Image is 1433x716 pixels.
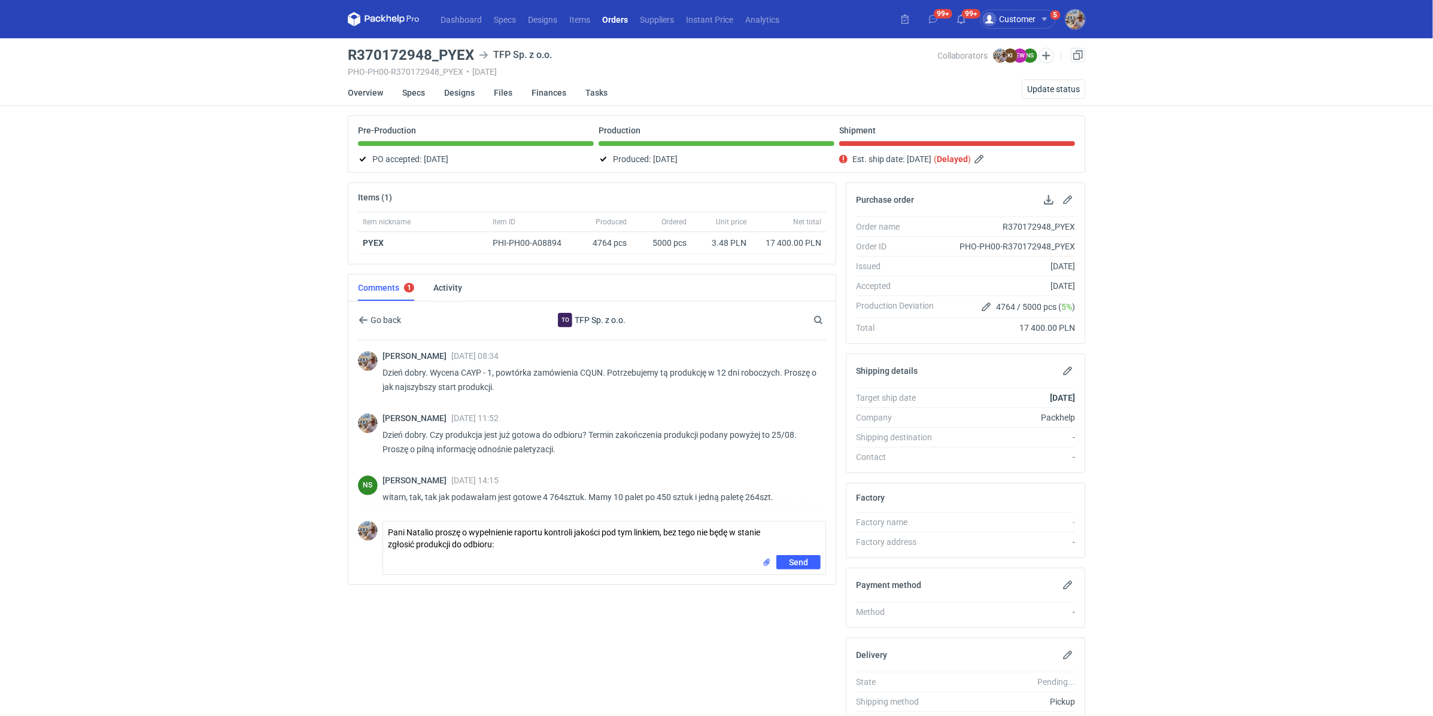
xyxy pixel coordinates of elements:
[1022,80,1085,99] button: Update status
[943,606,1075,618] div: -
[348,12,420,26] svg: Packhelp Pro
[358,476,378,495] div: Natalia Stępak
[980,10,1065,29] button: Customer5
[407,284,411,292] div: 1
[943,260,1075,272] div: [DATE]
[993,48,1007,63] img: Michał Palasek
[1061,193,1075,207] button: Edit purchase order
[493,217,515,227] span: Item ID
[558,313,572,327] figcaption: To
[383,522,825,555] textarea: Pani Natalio proszę o wypełnienie raportu kontroli jakości pod tym linkiem, bez tego nie będę w s...
[402,80,425,106] a: Specs
[358,126,416,135] p: Pre-Production
[943,516,1075,528] div: -
[1071,48,1085,62] a: Duplicate
[943,696,1075,708] div: Pickup
[856,221,943,233] div: Order name
[358,313,402,327] button: Go back
[494,313,690,327] div: TFP Sp. z o.o.
[451,413,499,423] span: [DATE] 11:52
[856,322,943,334] div: Total
[358,351,378,371] img: Michał Palasek
[1042,193,1056,207] button: Download PO
[358,521,378,541] img: Michał Palasek
[943,412,1075,423] div: Packhelp
[493,237,573,249] div: PHI-PH00-A08894
[494,80,512,106] a: Files
[856,366,918,376] h2: Shipping details
[1061,578,1075,592] button: Edit payment method
[363,217,411,227] span: Item nickname
[488,12,522,26] a: Specs
[856,580,921,590] h2: Payment method
[632,232,691,254] div: 5000 pcs
[358,152,594,166] div: PO accepted:
[856,650,887,660] h2: Delivery
[937,154,968,164] strong: Delayed
[934,154,937,164] em: (
[856,195,914,205] h2: Purchase order
[522,12,563,26] a: Designs
[1065,10,1085,29] button: Michał Palasek
[451,351,499,361] span: [DATE] 08:34
[907,152,931,166] span: [DATE]
[363,238,384,248] a: PYEX
[358,476,378,495] figcaption: NS
[996,301,1075,313] span: 4764 / 5000 pcs ( )
[979,300,994,314] button: Edit production Deviation
[1037,677,1075,687] em: Pending...
[358,193,392,202] h2: Items (1)
[943,221,1075,233] div: R370172948_PYEX
[856,516,943,528] div: Factory name
[661,217,687,227] span: Ordered
[532,80,566,106] a: Finances
[466,67,469,77] span: •
[348,48,474,62] h3: R370172948_PYEX
[856,412,943,423] div: Company
[756,237,821,249] div: 17 400.00 PLN
[789,558,808,566] span: Send
[811,313,849,327] input: Search
[358,413,378,433] img: Michał Palasek
[856,240,943,252] div: Order ID
[952,10,971,29] button: 99+
[382,413,451,423] span: [PERSON_NAME]
[856,392,943,404] div: Target ship date
[1061,364,1075,378] button: Edit shipping details
[839,126,876,135] p: Shipment
[596,217,627,227] span: Produced
[1003,48,1018,63] figcaption: KI
[696,237,746,249] div: 3.48 PLN
[382,351,451,361] span: [PERSON_NAME]
[1054,11,1058,19] div: 5
[634,12,680,26] a: Suppliers
[716,217,746,227] span: Unit price
[599,152,834,166] div: Produced:
[382,428,816,456] p: Dzień dobry. Czy produkcja jest już gotowa do odbioru? Termin zakończenia produkcji podany powyże...
[348,67,937,77] div: PHO-PH00-R370172948_PYEX [DATE]
[433,275,462,301] a: Activity
[1061,648,1075,662] button: Edit delivery details
[1061,302,1072,312] span: 5%
[793,217,821,227] span: Net total
[578,232,632,254] div: 4764 pcs
[596,12,634,26] a: Orders
[585,80,608,106] a: Tasks
[982,12,1036,26] div: Customer
[1050,393,1075,403] strong: [DATE]
[973,152,988,166] button: Edit estimated shipping date
[382,490,816,504] p: witam, tak, tak jak podawałam jest gotowe 4 764sztuk. Mamy 10 palet po 450 sztuk i jedną paletę 2...
[856,280,943,292] div: Accepted
[943,322,1075,334] div: 17 400.00 PLN
[943,451,1075,463] div: -
[776,555,821,569] button: Send
[382,476,451,485] span: [PERSON_NAME]
[839,152,1075,166] div: Est. ship date:
[424,152,448,166] span: [DATE]
[382,365,816,394] p: Dzień dobry. Wycena CAYP - 1, powtórka zamówienia CQUN. Potrzebujemy tą produkcję w 12 dni robocz...
[680,12,739,26] a: Instant Price
[358,275,414,301] a: Comments1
